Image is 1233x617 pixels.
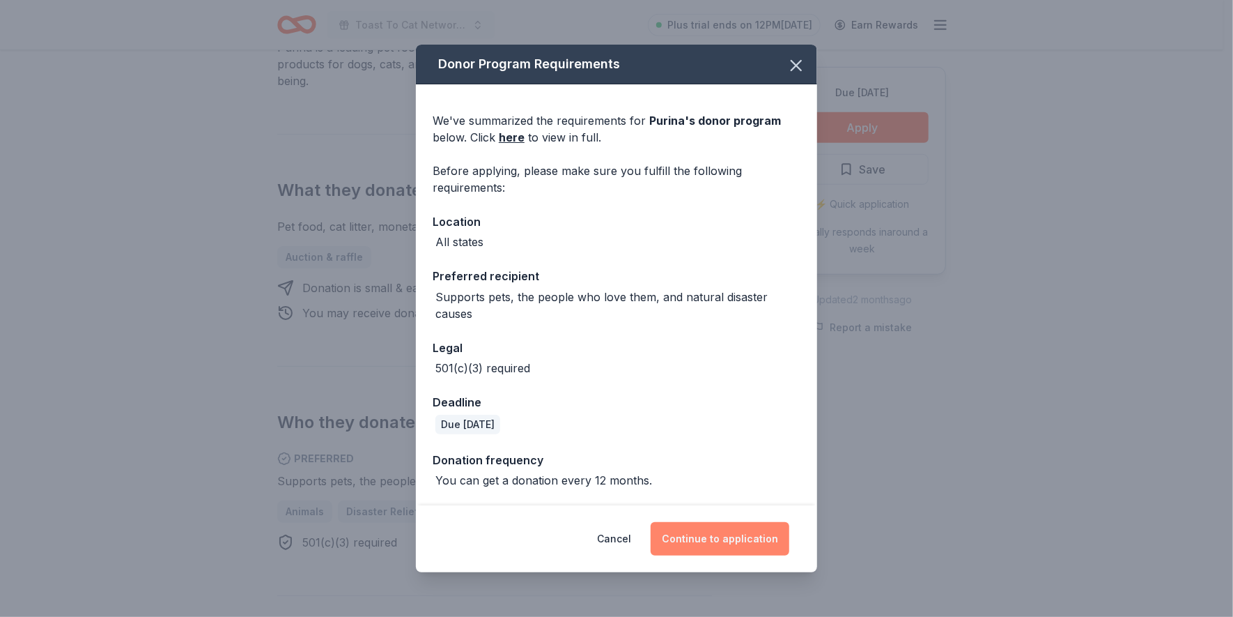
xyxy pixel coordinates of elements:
[651,522,789,556] button: Continue to application
[433,451,800,469] div: Donation frequency
[435,234,483,250] div: All states
[435,289,800,322] div: Supports pets, the people who love them, and natural disaster causes
[433,393,800,411] div: Deadline
[499,129,525,146] a: here
[597,522,631,556] button: Cancel
[435,472,652,489] div: You can get a donation every 12 months.
[433,267,800,285] div: Preferred recipient
[649,114,781,128] span: Purina 's donor program
[433,112,800,146] div: We've summarized the requirements for below. Click to view in full.
[416,45,817,84] div: Donor Program Requirements
[435,360,530,376] div: 501(c)(3) required
[433,339,800,357] div: Legal
[433,162,800,196] div: Before applying, please make sure you fulfill the following requirements:
[433,213,800,231] div: Location
[435,415,500,434] div: Due [DATE]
